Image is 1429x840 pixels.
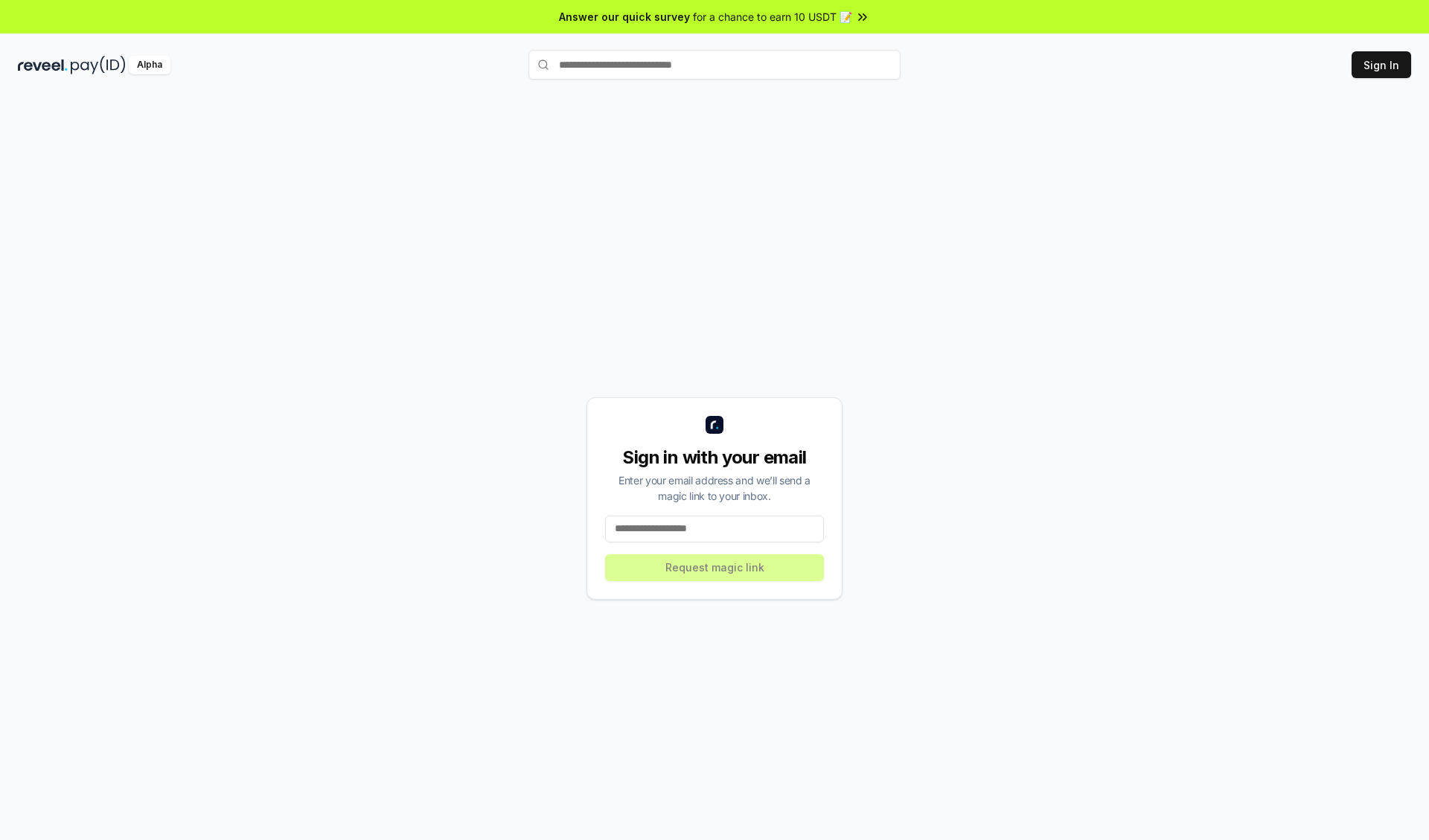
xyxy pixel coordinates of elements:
button: Sign In [1352,51,1411,78]
span: for a chance to earn 10 USDT 📝 [693,9,852,25]
div: Alpha [129,56,170,74]
div: Enter your email address and we’ll send a magic link to your inbox. [605,472,824,504]
img: reveel_dark [18,56,68,74]
div: Sign in with your email [605,446,824,469]
span: Answer our quick survey [559,9,690,25]
img: logo_small [706,416,723,434]
img: pay_id [71,56,126,74]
